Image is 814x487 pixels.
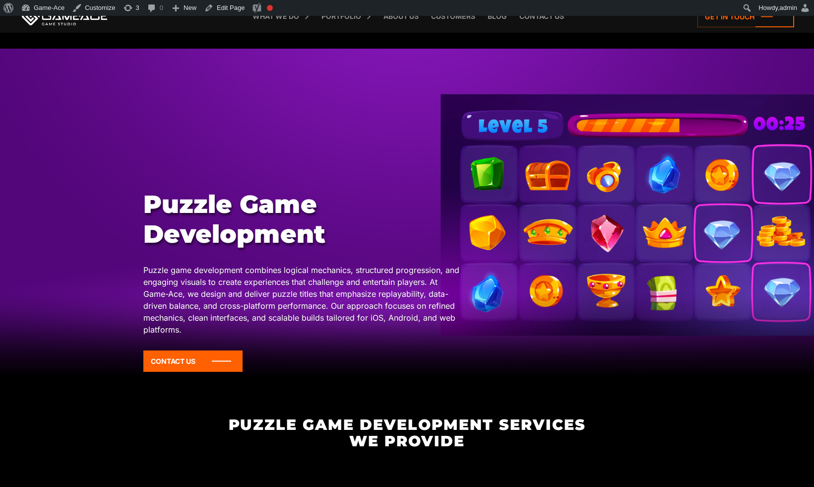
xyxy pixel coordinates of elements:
a: Contact Us [143,350,243,372]
a: Get in touch [697,6,794,27]
div: Focus keyphrase not set [267,5,273,11]
h2: Puzzle Game Development Services We Provide [143,417,671,449]
h1: Puzzle Game Development [143,190,460,249]
p: Puzzle game development combines logical mechanics, structured progression, and engaging visuals ... [143,264,460,336]
span: admin [780,4,797,11]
